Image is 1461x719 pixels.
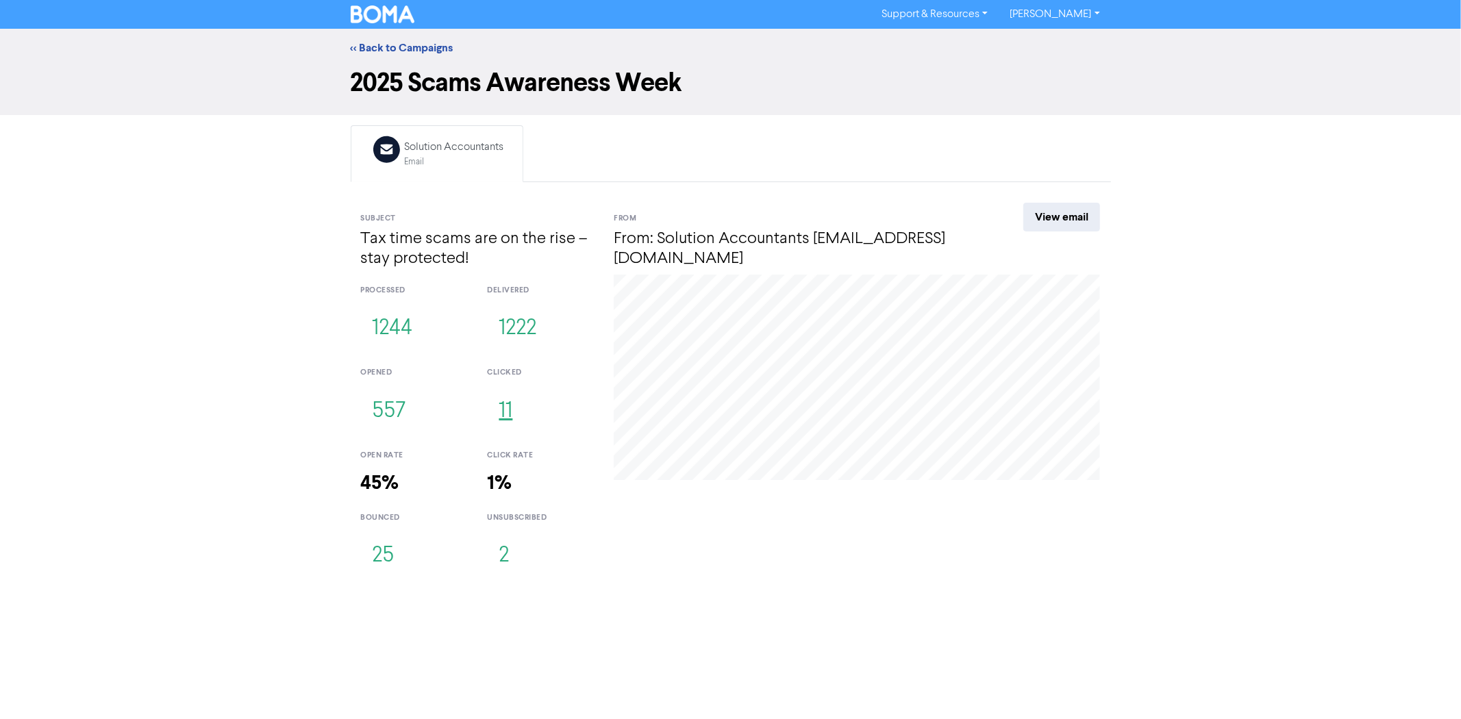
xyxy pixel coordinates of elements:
[487,306,548,351] button: 1222
[1393,653,1461,719] iframe: Chat Widget
[361,450,467,462] div: open rate
[361,306,425,351] button: 1244
[405,155,504,168] div: Email
[361,533,406,579] button: 25
[487,533,521,579] button: 2
[1023,203,1100,231] a: View email
[487,285,593,297] div: delivered
[614,213,973,225] div: From
[871,3,999,25] a: Support & Resources
[487,512,593,524] div: unsubscribed
[351,67,1111,99] h1: 2025 Scams Awareness Week
[361,367,467,379] div: opened
[487,471,512,495] strong: 1%
[405,139,504,155] div: Solution Accountants
[999,3,1110,25] a: [PERSON_NAME]
[361,389,418,434] button: 557
[361,512,467,524] div: bounced
[361,213,594,225] div: Subject
[351,5,415,23] img: BOMA Logo
[487,389,524,434] button: 11
[361,229,594,269] h4: Tax time scams are on the rise – stay protected!
[487,450,593,462] div: click rate
[361,285,467,297] div: processed
[351,41,453,55] a: << Back to Campaigns
[487,367,593,379] div: clicked
[614,229,973,269] h4: From: Solution Accountants [EMAIL_ADDRESS][DOMAIN_NAME]
[361,471,399,495] strong: 45%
